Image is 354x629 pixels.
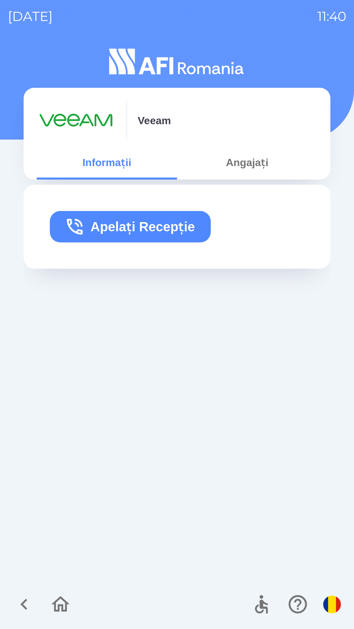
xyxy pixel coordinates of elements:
p: [DATE] [8,7,53,26]
img: Logo [24,46,330,77]
p: 11:40 [317,7,346,26]
img: ro flag [323,596,341,613]
button: Apelați Recepție [50,211,211,242]
button: Angajați [177,151,317,174]
button: Informații [37,151,177,174]
img: e75fdddc-a5e3-4439-839c-f64d540c05bb.png [37,101,115,140]
p: Veeam [138,113,171,128]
